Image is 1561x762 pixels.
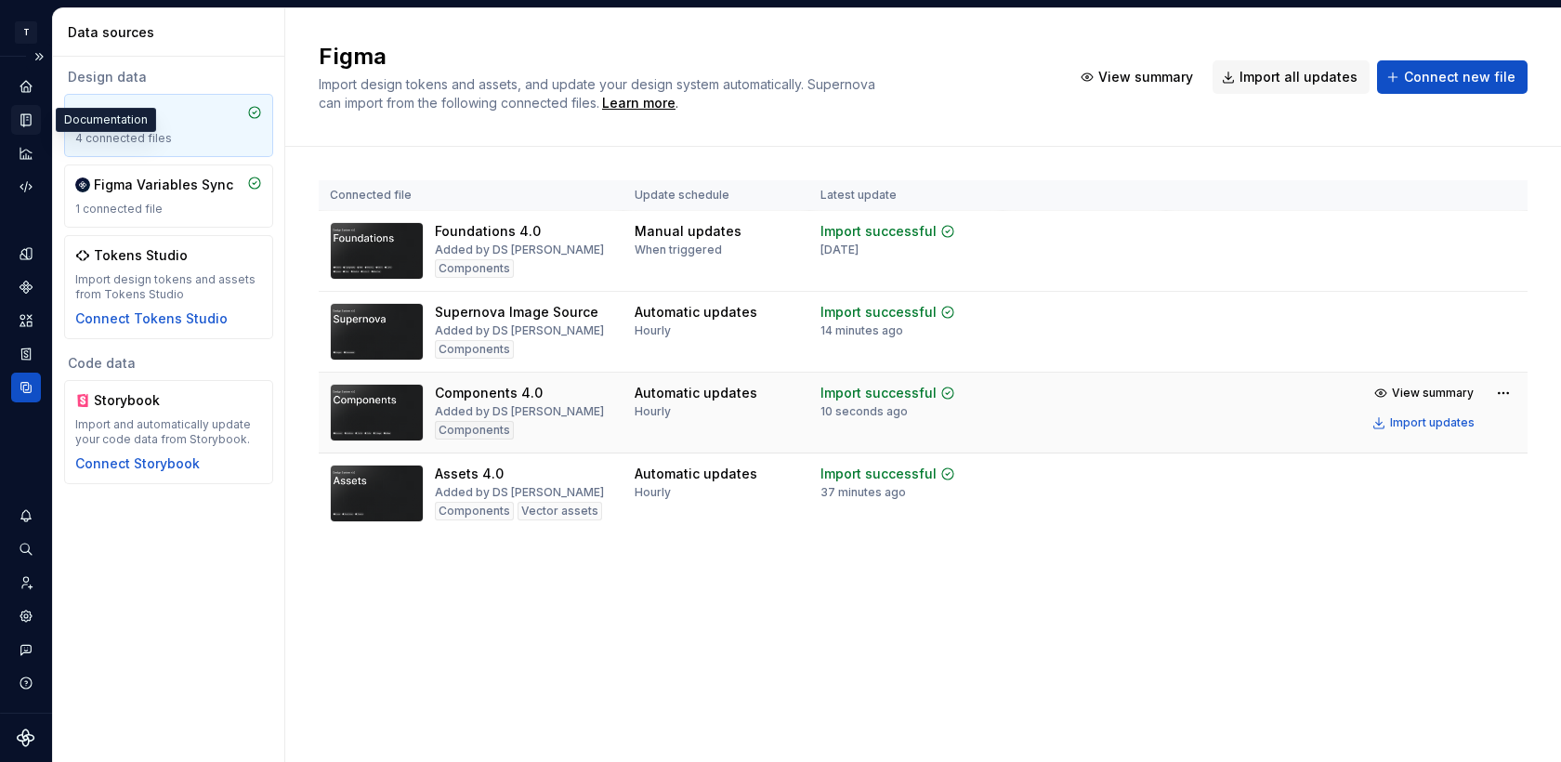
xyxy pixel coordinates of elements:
[11,239,41,269] a: Design tokens
[11,501,41,531] button: Notifications
[820,323,903,338] div: 14 minutes ago
[64,235,273,339] a: Tokens StudioImport design tokens and assets from Tokens StudioConnect Tokens Studio
[11,172,41,202] a: Code automation
[635,485,671,500] div: Hourly
[623,180,809,211] th: Update schedule
[435,502,514,520] div: Components
[17,729,35,747] svg: Supernova Logo
[1392,386,1474,401] span: View summary
[1377,60,1528,94] button: Connect new file
[75,272,262,302] div: Import design tokens and assets from Tokens Studio
[94,391,183,410] div: Storybook
[518,502,602,520] div: Vector assets
[820,404,908,419] div: 10 seconds ago
[4,12,48,52] button: T
[435,485,604,500] div: Added by DS [PERSON_NAME]
[1404,68,1515,86] span: Connect new file
[11,306,41,335] a: Assets
[15,21,37,44] div: T
[820,485,906,500] div: 37 minutes ago
[64,164,273,228] a: Figma Variables Sync1 connected file
[820,222,937,241] div: Import successful
[635,323,671,338] div: Hourly
[319,180,623,211] th: Connected file
[64,94,273,157] a: Figma4 connected files
[94,105,183,124] div: Figma
[94,246,188,265] div: Tokens Studio
[75,131,262,146] div: 4 connected files
[435,243,604,257] div: Added by DS [PERSON_NAME]
[435,259,514,278] div: Components
[11,72,41,101] a: Home
[1213,60,1370,94] button: Import all updates
[75,309,228,328] button: Connect Tokens Studio
[11,635,41,664] button: Contact support
[64,68,273,86] div: Design data
[319,42,1049,72] h2: Figma
[635,243,722,257] div: When triggered
[599,97,678,111] span: .
[435,222,541,241] div: Foundations 4.0
[1367,380,1483,406] button: View summary
[809,180,1003,211] th: Latest update
[435,303,598,322] div: Supernova Image Source
[64,354,273,373] div: Code data
[1390,415,1475,430] div: Import updates
[820,465,937,483] div: Import successful
[75,417,262,447] div: Import and automatically update your code data from Storybook.
[11,568,41,598] a: Invite team
[1240,68,1358,86] span: Import all updates
[435,465,504,483] div: Assets 4.0
[26,44,52,70] button: Expand sidebar
[68,23,277,42] div: Data sources
[1098,68,1193,86] span: View summary
[11,272,41,302] a: Components
[11,105,41,135] a: Documentation
[1367,410,1483,436] button: Import updates
[11,373,41,402] a: Data sources
[435,421,514,440] div: Components
[319,76,879,111] span: Import design tokens and assets, and update your design system automatically. Supernova can impor...
[435,323,604,338] div: Added by DS [PERSON_NAME]
[435,404,604,419] div: Added by DS [PERSON_NAME]
[1071,60,1205,94] button: View summary
[75,202,262,217] div: 1 connected file
[820,243,859,257] div: [DATE]
[94,176,233,194] div: Figma Variables Sync
[75,454,200,473] button: Connect Storybook
[435,384,543,402] div: Components 4.0
[11,138,41,168] a: Analytics
[435,340,514,359] div: Components
[11,601,41,631] a: Settings
[11,339,41,369] a: Storybook stories
[602,94,676,112] a: Learn more
[820,303,937,322] div: Import successful
[56,108,156,132] div: Documentation
[635,404,671,419] div: Hourly
[635,384,757,402] div: Automatic updates
[635,222,741,241] div: Manual updates
[635,303,757,322] div: Automatic updates
[64,380,273,484] a: StorybookImport and automatically update your code data from Storybook.Connect Storybook
[820,384,937,402] div: Import successful
[11,534,41,564] button: Search ⌘K
[635,465,757,483] div: Automatic updates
